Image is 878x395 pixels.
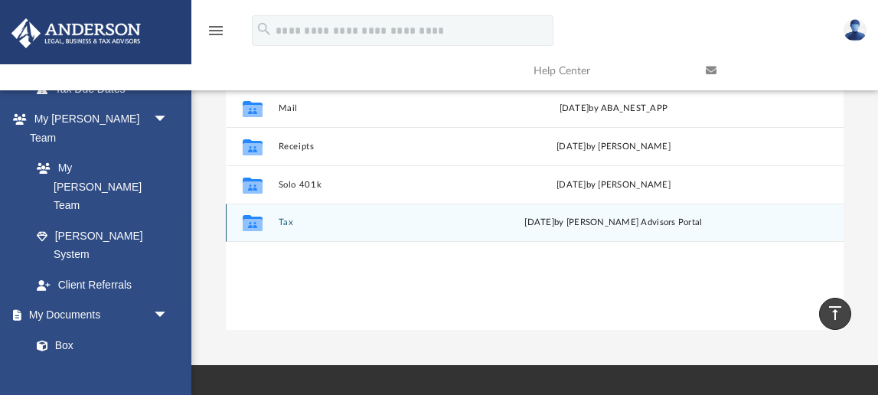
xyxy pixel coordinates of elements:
[153,104,184,135] span: arrow_drop_down
[11,300,184,331] a: My Documentsarrow_drop_down
[207,29,225,40] a: menu
[207,21,225,40] i: menu
[504,178,723,192] div: [DATE] by [PERSON_NAME]
[153,300,184,331] span: arrow_drop_down
[21,361,184,391] a: Meeting Minutes
[278,142,497,152] button: Receipts
[819,298,851,330] a: vertical_align_top
[504,102,723,116] div: [DATE] by ABA_NEST_APP
[11,104,184,153] a: My [PERSON_NAME] Teamarrow_drop_down
[21,153,176,221] a: My [PERSON_NAME] Team
[522,41,694,101] a: Help Center
[21,220,184,269] a: [PERSON_NAME] System
[21,330,176,361] a: Box
[278,103,497,113] button: Mail
[226,12,844,330] div: grid
[256,21,273,38] i: search
[21,269,184,300] a: Client Referrals
[278,180,497,190] button: Solo 401k
[826,304,844,322] i: vertical_align_top
[7,18,145,48] img: Anderson Advisors Platinum Portal
[278,218,497,228] button: Tax
[504,140,723,154] div: [DATE] by [PERSON_NAME]
[504,217,723,230] div: [DATE] by [PERSON_NAME] Advisors Portal
[844,19,867,41] img: User Pic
